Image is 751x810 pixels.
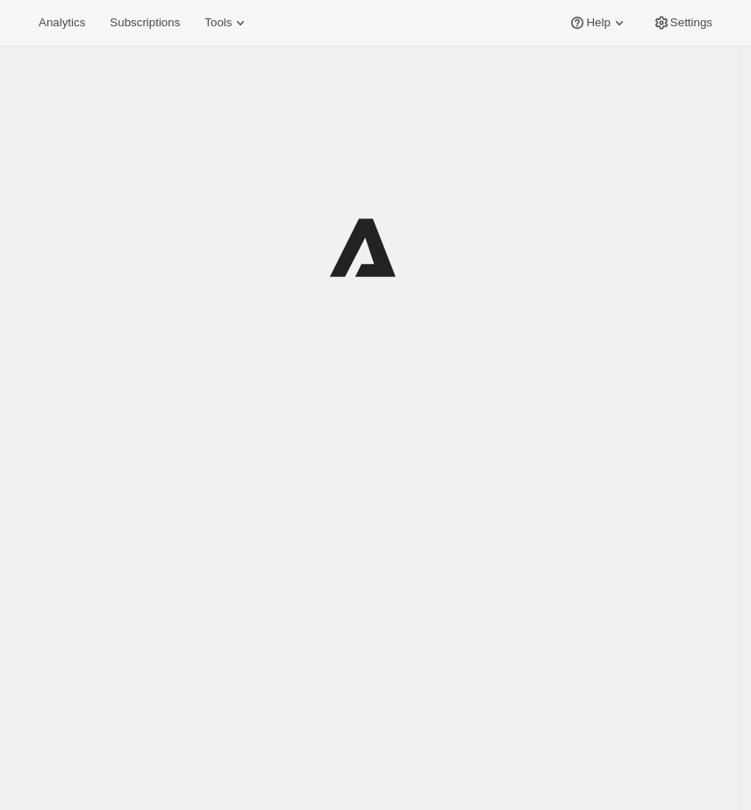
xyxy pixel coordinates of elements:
[670,16,712,30] span: Settings
[28,11,96,35] button: Analytics
[558,11,638,35] button: Help
[110,16,180,30] span: Subscriptions
[194,11,260,35] button: Tools
[99,11,190,35] button: Subscriptions
[586,16,610,30] span: Help
[642,11,723,35] button: Settings
[204,16,232,30] span: Tools
[39,16,85,30] span: Analytics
